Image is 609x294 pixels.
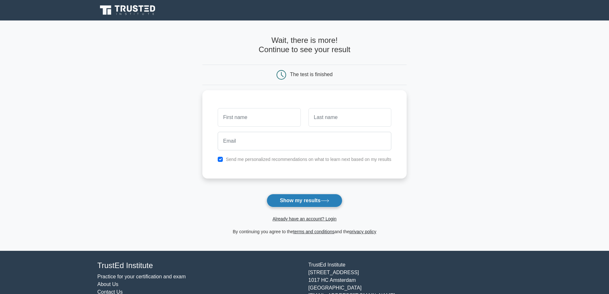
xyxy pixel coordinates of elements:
[226,157,391,162] label: Send me personalized recommendations on what to learn next based on my results
[218,132,391,150] input: Email
[349,229,376,234] a: privacy policy
[272,216,336,221] a: Already have an account? Login
[202,36,407,54] h4: Wait, there is more! Continue to see your result
[293,229,334,234] a: terms and conditions
[98,282,119,287] a: About Us
[267,194,342,207] button: Show my results
[199,228,410,235] div: By continuing you agree to the and the
[218,108,301,127] input: First name
[98,274,186,279] a: Practice for your certification and exam
[290,72,332,77] div: The test is finished
[308,108,391,127] input: Last name
[98,261,301,270] h4: TrustEd Institute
